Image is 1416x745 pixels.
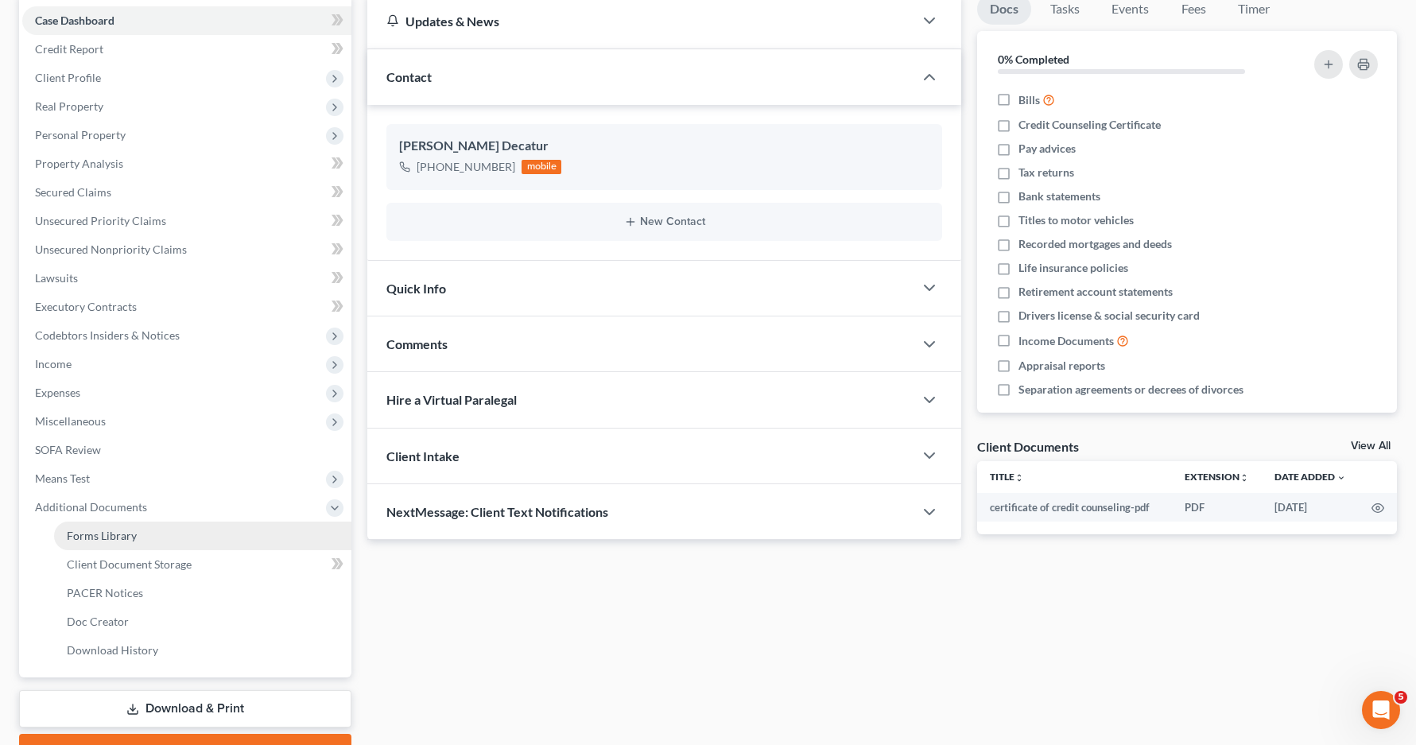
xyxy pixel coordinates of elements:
span: Client Document Storage [67,557,192,571]
i: unfold_more [1014,473,1024,483]
span: Download History [67,643,158,657]
a: Titleunfold_more [990,471,1024,483]
a: Doc Creator [54,607,351,636]
div: Updates & News [386,13,894,29]
span: Unsecured Nonpriority Claims [35,243,187,256]
span: Pay advices [1018,141,1076,157]
a: Credit Report [22,35,351,64]
span: 5 [1395,691,1407,704]
span: Means Test [35,471,90,485]
span: Hire a Virtual Paralegal [386,392,517,407]
span: Income [35,357,72,371]
div: [PHONE_NUMBER] [417,159,515,175]
span: Lawsuits [35,271,78,285]
span: Titles to motor vehicles [1018,212,1134,228]
span: Credit Report [35,42,103,56]
span: Drivers license & social security card [1018,308,1200,324]
span: Separation agreements or decrees of divorces [1018,382,1243,398]
div: Client Documents [977,438,1079,455]
iframe: Intercom live chat [1362,691,1400,729]
a: PACER Notices [54,579,351,607]
span: Bank statements [1018,188,1100,204]
span: Credit Counseling Certificate [1018,117,1161,133]
span: Property Analysis [35,157,123,170]
button: New Contact [399,215,929,228]
span: PACER Notices [67,586,143,599]
a: Download History [54,636,351,665]
a: Date Added expand_more [1274,471,1346,483]
span: Forms Library [67,529,137,542]
span: NextMessage: Client Text Notifications [386,504,608,519]
strong: 0% Completed [998,52,1069,66]
td: [DATE] [1262,493,1359,522]
span: Secured Claims [35,185,111,199]
a: View All [1351,440,1391,452]
span: Retirement account statements [1018,284,1173,300]
span: SOFA Review [35,443,101,456]
span: Additional Documents [35,500,147,514]
span: Case Dashboard [35,14,114,27]
span: Recorded mortgages and deeds [1018,236,1172,252]
a: Extensionunfold_more [1185,471,1249,483]
a: Client Document Storage [54,550,351,579]
a: Download & Print [19,690,351,728]
a: Case Dashboard [22,6,351,35]
div: [PERSON_NAME] Decatur [399,137,929,156]
span: Miscellaneous [35,414,106,428]
span: Client Profile [35,71,101,84]
a: SOFA Review [22,436,351,464]
span: Personal Property [35,128,126,142]
a: Secured Claims [22,178,351,207]
div: mobile [522,160,561,174]
a: Forms Library [54,522,351,550]
a: Property Analysis [22,149,351,178]
span: Comments [386,336,448,351]
span: Bills [1018,92,1040,108]
span: Codebtors Insiders & Notices [35,328,180,342]
span: Doc Creator [67,615,129,628]
td: certificate of credit counseling-pdf [977,493,1172,522]
span: Appraisal reports [1018,358,1105,374]
a: Unsecured Nonpriority Claims [22,235,351,264]
span: Quick Info [386,281,446,296]
td: PDF [1172,493,1262,522]
a: Executory Contracts [22,293,351,321]
span: Expenses [35,386,80,399]
a: Lawsuits [22,264,351,293]
span: Executory Contracts [35,300,137,313]
span: Contact [386,69,432,84]
i: unfold_more [1239,473,1249,483]
i: expand_more [1336,473,1346,483]
span: Income Documents [1018,333,1114,349]
span: Client Intake [386,448,460,464]
a: Unsecured Priority Claims [22,207,351,235]
span: Unsecured Priority Claims [35,214,166,227]
span: Real Property [35,99,103,113]
span: Life insurance policies [1018,260,1128,276]
span: Tax returns [1018,165,1074,180]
